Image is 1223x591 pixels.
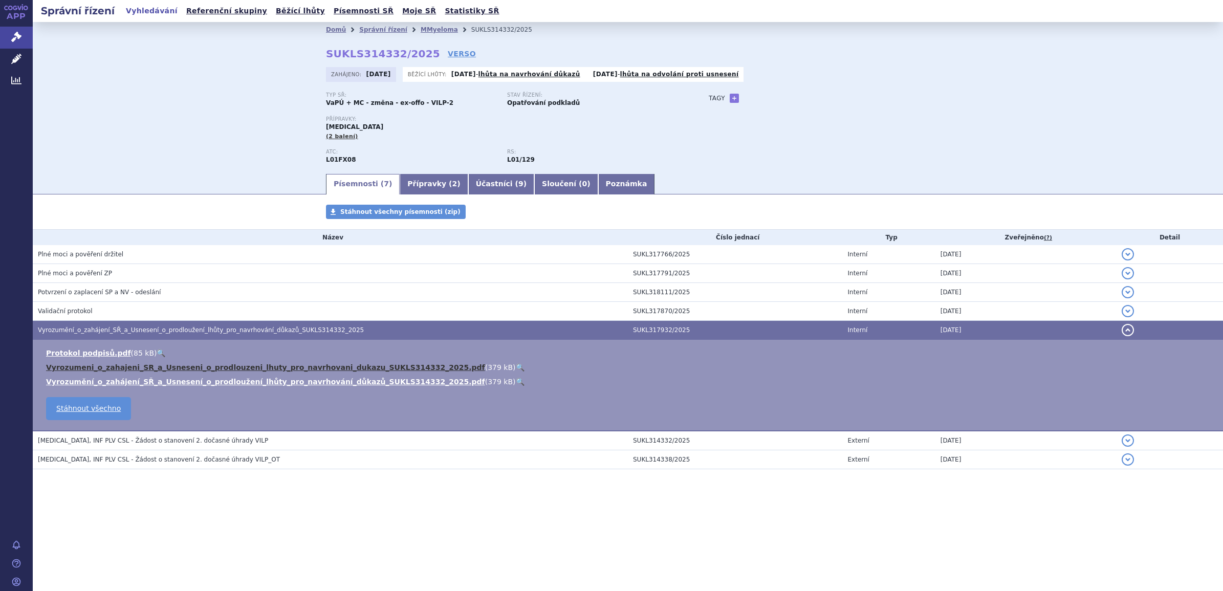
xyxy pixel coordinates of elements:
td: [DATE] [935,431,1117,450]
span: EMPLICITI, INF PLV CSL - Žádost o stanovení 2. dočasné úhrady VILP [38,437,268,444]
li: ( ) [46,362,1213,373]
a: Vyrozumeni_o_zahajeni_SR_a_Usneseni_o_prodlouzeni_lhuty_pro_navrhovani_dukazu_SUKLS314332_2025.pdf [46,363,485,371]
strong: SUKLS314332/2025 [326,48,440,60]
a: Účastníci (9) [468,174,534,194]
span: (2 balení) [326,133,358,140]
p: Stav řízení: [507,92,678,98]
button: detail [1122,453,1134,466]
th: Název [33,230,628,245]
a: Stáhnout všechno [46,397,131,420]
a: Správní řízení [359,26,407,33]
a: Sloučení (0) [534,174,598,194]
a: lhůta na odvolání proti usnesení [620,71,739,78]
span: 7 [384,180,389,188]
button: detail [1122,248,1134,260]
p: - [451,70,580,78]
a: Vyrozumění_o_zahájení_SŘ_a_Usnesení_o_prodloužení_lhůty_pro_navrhování_důkazů_SUKLS314332_2025.pdf [46,378,485,386]
span: Interní [848,289,868,296]
td: [DATE] [935,450,1117,469]
span: EMPLICITI, INF PLV CSL - Žádost o stanovení 2. dočasné úhrady VILP_OT [38,456,280,463]
a: Běžící lhůty [273,4,328,18]
span: 85 kB [134,349,154,357]
a: + [730,94,739,103]
p: ATC: [326,149,497,155]
td: [DATE] [935,302,1117,321]
h2: Správní řízení [33,4,123,18]
strong: ELOTUZUMAB [326,156,356,163]
p: - [593,70,739,78]
th: Zveřejněno [935,230,1117,245]
span: Interní [848,251,868,258]
td: [DATE] [935,321,1117,340]
a: MMyeloma [421,26,458,33]
td: SUKL317870/2025 [628,302,843,321]
abbr: (?) [1044,234,1052,242]
a: Domů [326,26,346,33]
a: Statistiky SŘ [442,4,502,18]
button: detail [1122,324,1134,336]
td: SUKL317791/2025 [628,264,843,283]
strong: [DATE] [366,71,391,78]
td: SUKL318111/2025 [628,283,843,302]
span: Vyrozumění_o_zahájení_SŘ_a_Usnesení_o_prodloužení_lhůty_pro_navrhování_důkazů_SUKLS314332_2025 [38,326,364,334]
a: Stáhnout všechny písemnosti (zip) [326,205,466,219]
span: Zahájeno: [331,70,363,78]
span: Stáhnout všechny písemnosti (zip) [340,208,461,215]
span: Plné moci a pověření držitel [38,251,123,258]
span: Interní [848,326,868,334]
td: [DATE] [935,283,1117,302]
a: Poznámka [598,174,655,194]
a: VERSO [448,49,476,59]
button: detail [1122,434,1134,447]
span: Plné moci a pověření ZP [38,270,112,277]
li: ( ) [46,348,1213,358]
a: Písemnosti SŘ [331,4,397,18]
span: 9 [518,180,523,188]
span: Interní [848,308,868,315]
span: 379 kB [488,378,513,386]
span: Potvrzení o zaplacení SP a NV - odeslání [38,289,161,296]
button: detail [1122,267,1134,279]
td: SUKL317932/2025 [628,321,843,340]
a: lhůta na navrhování důkazů [478,71,580,78]
a: 🔍 [157,349,165,357]
strong: Opatřování podkladů [507,99,580,106]
td: SUKL314338/2025 [628,450,843,469]
a: Písemnosti (7) [326,174,400,194]
span: 0 [582,180,587,188]
th: Detail [1117,230,1223,245]
p: Přípravky: [326,116,688,122]
a: Přípravky (2) [400,174,468,194]
td: [DATE] [935,264,1117,283]
span: Běžící lhůty: [408,70,449,78]
a: Referenční skupiny [183,4,270,18]
p: Typ SŘ: [326,92,497,98]
th: Typ [843,230,935,245]
a: Protokol podpisů.pdf [46,349,131,357]
span: 2 [452,180,457,188]
p: RS: [507,149,678,155]
a: Vyhledávání [123,4,181,18]
h3: Tagy [709,92,725,104]
button: detail [1122,286,1134,298]
strong: elotuzumab [507,156,535,163]
button: detail [1122,305,1134,317]
span: [MEDICAL_DATA] [326,123,383,130]
a: Moje SŘ [399,4,439,18]
th: Číslo jednací [628,230,843,245]
span: Externí [848,456,869,463]
a: 🔍 [516,363,525,371]
span: Interní [848,270,868,277]
strong: VaPÚ + MC - změna - ex-offo - VILP-2 [326,99,453,106]
li: SUKLS314332/2025 [471,22,545,37]
strong: [DATE] [593,71,618,78]
li: ( ) [46,377,1213,387]
span: 379 kB [488,363,513,371]
span: Validační protokol [38,308,93,315]
span: Externí [848,437,869,444]
td: SUKL317766/2025 [628,245,843,264]
td: [DATE] [935,245,1117,264]
strong: [DATE] [451,71,476,78]
td: SUKL314332/2025 [628,431,843,450]
a: 🔍 [516,378,525,386]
